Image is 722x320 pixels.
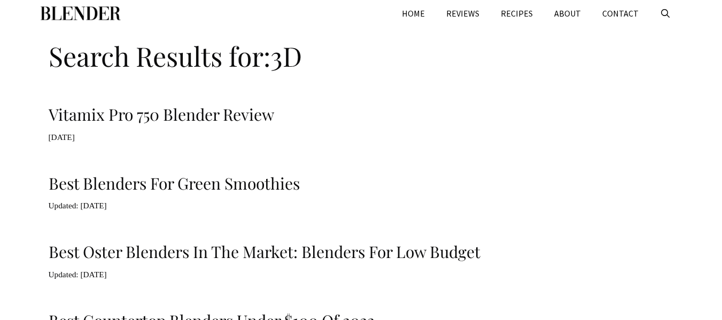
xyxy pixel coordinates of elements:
h1: Search Results for: [49,37,498,75]
time: [DATE] [49,200,107,212]
a: Best Blenders for Green Smoothies [49,173,300,194]
a: Best Oster Blenders in the Market: Blenders for Low Budget [49,241,480,262]
span: 3D [270,38,302,74]
header: Page [41,27,506,85]
a: Vitamix Pro 750 Blender Review [49,104,274,125]
time: [DATE] [49,269,107,281]
time: [DATE] [49,132,75,142]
